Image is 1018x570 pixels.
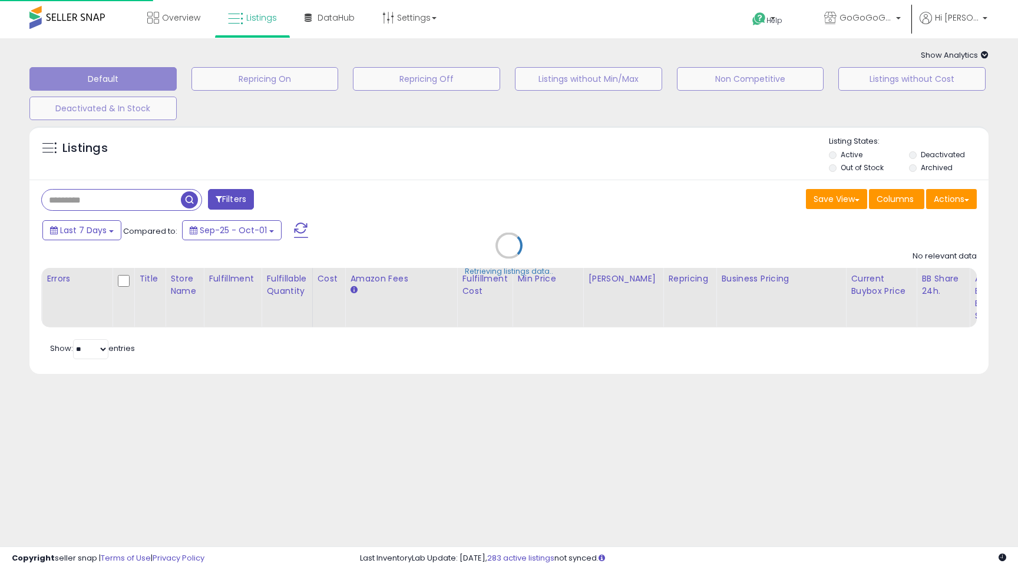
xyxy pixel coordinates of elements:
[29,67,177,91] button: Default
[318,12,355,24] span: DataHub
[29,97,177,120] button: Deactivated & In Stock
[921,49,989,61] span: Show Analytics
[920,12,987,38] a: Hi [PERSON_NAME]
[743,3,805,38] a: Help
[162,12,200,24] span: Overview
[465,266,553,277] div: Retrieving listings data..
[353,67,500,91] button: Repricing Off
[515,67,662,91] button: Listings without Min/Max
[191,67,339,91] button: Repricing On
[752,12,766,26] i: Get Help
[677,67,824,91] button: Non Competitive
[838,67,986,91] button: Listings without Cost
[246,12,277,24] span: Listings
[839,12,893,24] span: GoGoGoGoneLLC
[935,12,979,24] span: Hi [PERSON_NAME]
[766,15,782,25] span: Help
